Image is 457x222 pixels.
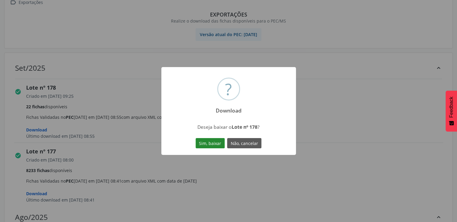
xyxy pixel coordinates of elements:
[232,124,257,130] strong: Lote nº 178
[196,138,225,148] button: Sim, baixar
[446,91,457,131] button: Feedback - Mostrar pesquisa
[175,124,282,130] div: Deseja baixar o ?
[449,97,454,118] span: Feedback
[227,138,261,148] button: Não, cancelar
[225,79,232,100] div: ?
[210,103,247,114] h2: Download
